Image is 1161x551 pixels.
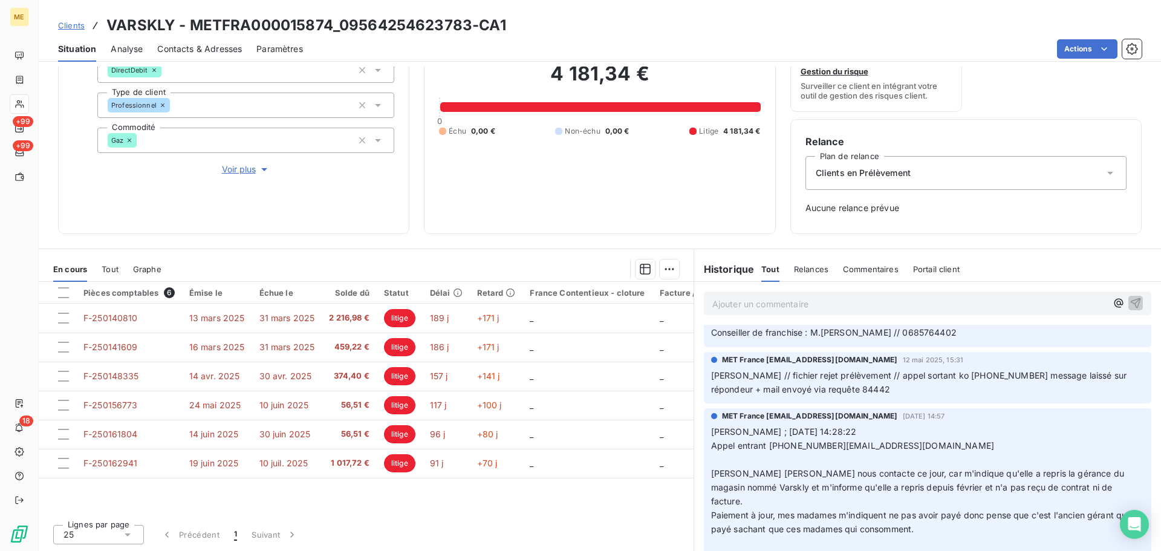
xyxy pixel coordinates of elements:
span: 14 avr. 2025 [189,371,240,381]
span: Gaz [111,137,123,144]
span: +99 [13,140,33,151]
span: F-250141609 [83,342,138,352]
span: _ [660,429,663,439]
span: 0 [437,116,442,126]
span: 10 juin 2025 [259,400,309,410]
span: 14 juin 2025 [189,429,239,439]
input: Ajouter une valeur [170,100,180,111]
span: litige [384,425,415,443]
span: _ [530,429,533,439]
span: Conseiller de franchise : M.[PERSON_NAME] // 0685764402 [711,327,957,337]
div: Émise le [189,288,245,298]
span: [DATE] 14:57 [903,412,945,420]
input: Ajouter une valeur [137,135,146,146]
span: _ [660,458,663,468]
span: +171 j [477,342,499,352]
span: En cours [53,264,87,274]
span: 117 j [430,400,447,410]
span: Aucune relance prévue [805,202,1127,214]
span: Portail client [913,264,960,274]
span: 0,00 € [605,126,629,137]
span: 13 mars 2025 [189,313,245,323]
span: 12 mai 2025, 15:31 [903,356,964,364]
span: litige [384,396,415,414]
span: F-250148335 [83,371,139,381]
h6: Relance [805,134,1127,149]
div: ME [10,7,29,27]
span: F-250162941 [83,458,138,468]
span: +70 j [477,458,498,468]
span: _ [660,313,663,323]
button: Actions [1057,39,1117,59]
span: DirectDebit [111,67,148,74]
span: F-250140810 [83,313,138,323]
span: Situation [58,43,96,55]
span: +99 [13,116,33,127]
span: 96 j [430,429,446,439]
span: 31 mars 2025 [259,342,315,352]
h3: VARSKLY - METFRA000015874_09564254623783-CA1 [106,15,506,36]
span: _ [530,313,533,323]
span: 16 mars 2025 [189,342,245,352]
span: F-250156773 [83,400,138,410]
div: France Contentieux - cloture [530,288,645,298]
span: Professionnel [111,102,157,109]
span: 459,22 € [329,341,369,353]
span: Paramètres [256,43,303,55]
span: Clients [58,21,85,30]
span: litige [384,367,415,385]
a: Clients [58,19,85,31]
span: +141 j [477,371,500,381]
span: 56,51 € [329,399,369,411]
div: Open Intercom Messenger [1120,510,1149,539]
div: Solde dû [329,288,369,298]
span: _ [530,342,533,352]
span: 18 [19,416,33,426]
span: Tout [102,264,119,274]
span: _ [530,400,533,410]
span: 1 [234,529,237,541]
span: litige [384,309,415,327]
div: Échue le [259,288,315,298]
span: Graphe [133,264,161,274]
img: Logo LeanPay [10,524,29,544]
span: 25 [63,529,74,541]
span: 31 mars 2025 [259,313,315,323]
span: 186 j [430,342,449,352]
span: Analyse [111,43,143,55]
span: _ [660,371,663,381]
span: Commentaires [843,264,899,274]
span: _ [660,400,663,410]
span: _ [530,371,533,381]
h6: Historique [694,262,755,276]
span: 10 juil. 2025 [259,458,308,468]
span: Tout [761,264,779,274]
span: +100 j [477,400,502,410]
span: +171 j [477,313,499,323]
button: Gestion du risqueSurveiller ce client en intégrant votre outil de gestion des risques client. [790,34,963,112]
span: 30 juin 2025 [259,429,311,439]
button: Suivant [244,522,305,547]
span: 374,40 € [329,370,369,382]
div: Facture / Echéancier [660,288,743,298]
span: 4 181,34 € [723,126,761,137]
span: 6 [164,287,175,298]
span: 24 mai 2025 [189,400,241,410]
span: 1 017,72 € [329,457,369,469]
span: Non-échu [565,126,600,137]
button: 1 [227,522,244,547]
button: Voir plus [97,163,394,176]
span: 91 j [430,458,444,468]
button: Précédent [154,522,227,547]
div: Délai [430,288,463,298]
span: 2 216,98 € [329,312,369,324]
span: Gestion du risque [801,67,868,76]
span: Litige [699,126,718,137]
span: [PERSON_NAME] // fichier rejet prélèvement // appel sortant ko [PHONE_NUMBER] message laissé sur ... [711,370,1130,394]
input: Ajouter une valeur [161,65,171,76]
span: 19 juin 2025 [189,458,239,468]
div: Statut [384,288,415,298]
span: litige [384,454,415,472]
span: _ [660,342,663,352]
span: _ [530,458,533,468]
